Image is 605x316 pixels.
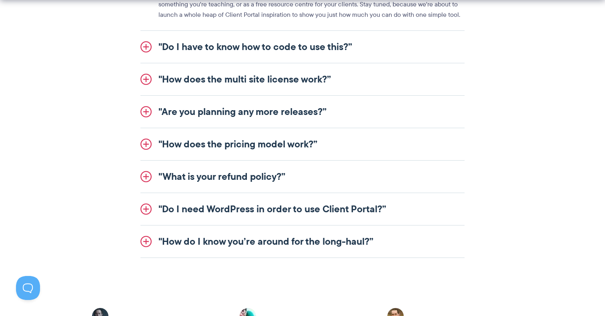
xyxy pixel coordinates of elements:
a: "Are you planning any more releases?” [140,96,465,128]
iframe: Toggle Customer Support [16,276,40,300]
a: "Do I need WordPress in order to use Client Portal?” [140,193,465,225]
a: "How do I know you’re around for the long-haul?” [140,225,465,258]
a: "How does the multi site license work?” [140,63,465,95]
a: "Do I have to know how to code to use this?” [140,31,465,63]
a: "How does the pricing model work?” [140,128,465,160]
a: "What is your refund policy?” [140,161,465,193]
